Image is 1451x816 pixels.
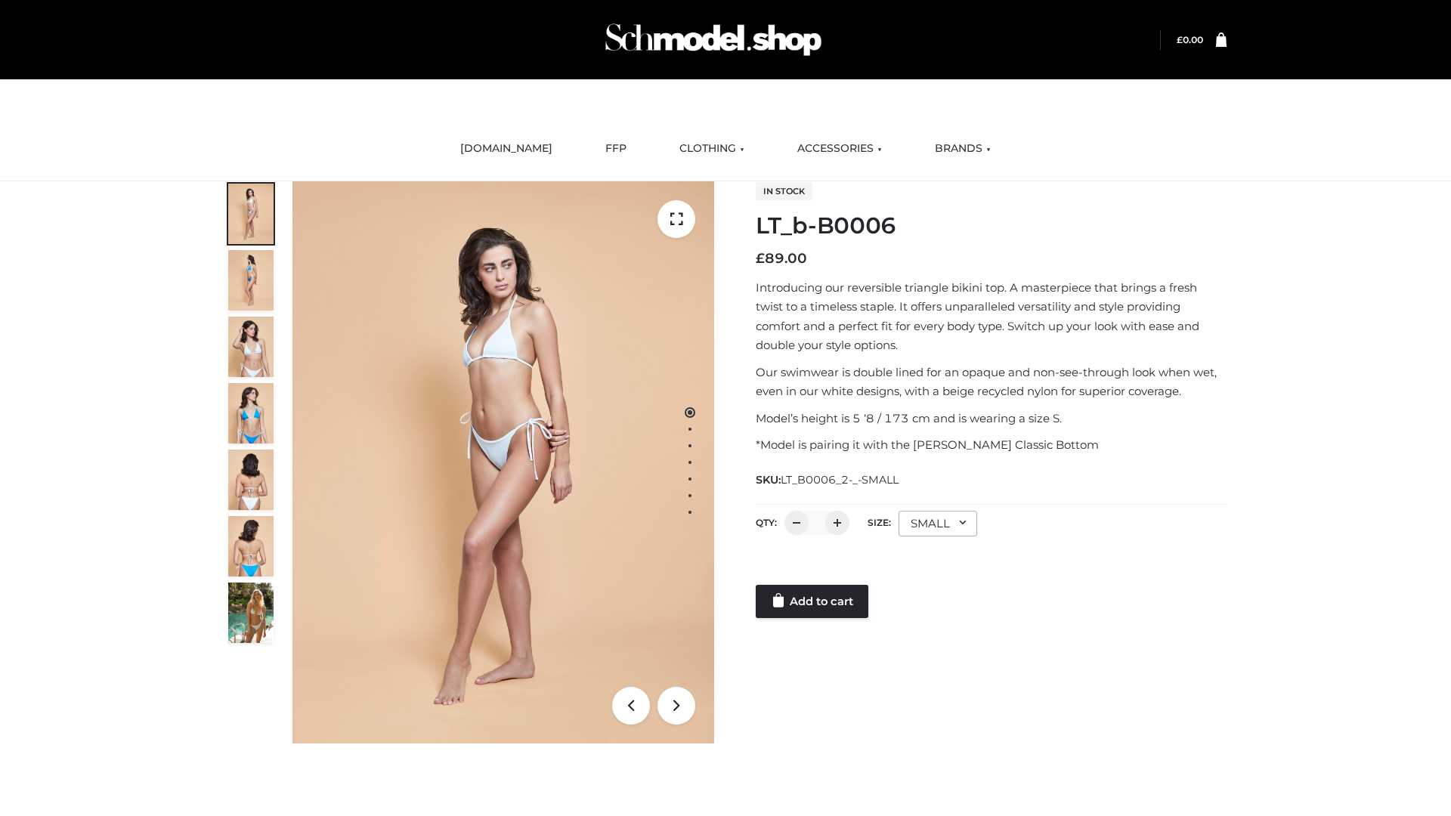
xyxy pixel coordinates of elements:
[756,517,777,528] label: QTY:
[449,132,564,165] a: [DOMAIN_NAME]
[1177,34,1203,45] a: £0.00
[756,250,807,267] bdi: 89.00
[756,250,765,267] span: £
[756,212,1227,240] h1: LT_b-B0006
[756,435,1227,455] p: *Model is pairing it with the [PERSON_NAME] Classic Bottom
[1177,34,1183,45] span: £
[228,250,274,311] img: ArielClassicBikiniTop_CloudNine_AzureSky_OW114ECO_2-scaled.jpg
[868,517,891,528] label: Size:
[228,516,274,576] img: ArielClassicBikiniTop_CloudNine_AzureSky_OW114ECO_8-scaled.jpg
[600,10,827,70] img: Schmodel Admin 964
[786,132,893,165] a: ACCESSORIES
[228,317,274,377] img: ArielClassicBikiniTop_CloudNine_AzureSky_OW114ECO_3-scaled.jpg
[756,182,812,200] span: In stock
[756,278,1227,355] p: Introducing our reversible triangle bikini top. A masterpiece that brings a fresh twist to a time...
[899,511,977,536] div: SMALL
[756,409,1227,428] p: Model’s height is 5 ‘8 / 173 cm and is wearing a size S.
[1177,34,1203,45] bdi: 0.00
[228,383,274,444] img: ArielClassicBikiniTop_CloudNine_AzureSky_OW114ECO_4-scaled.jpg
[228,583,274,643] img: Arieltop_CloudNine_AzureSky2.jpg
[292,181,714,743] img: ArielClassicBikiniTop_CloudNine_AzureSky_OW114ECO_1
[756,585,868,618] a: Add to cart
[228,450,274,510] img: ArielClassicBikiniTop_CloudNine_AzureSky_OW114ECO_7-scaled.jpg
[781,473,899,487] span: LT_B0006_2-_-SMALL
[668,132,756,165] a: CLOTHING
[228,184,274,244] img: ArielClassicBikiniTop_CloudNine_AzureSky_OW114ECO_1-scaled.jpg
[594,132,638,165] a: FFP
[756,471,900,489] span: SKU:
[756,363,1227,401] p: Our swimwear is double lined for an opaque and non-see-through look when wet, even in our white d...
[924,132,1002,165] a: BRANDS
